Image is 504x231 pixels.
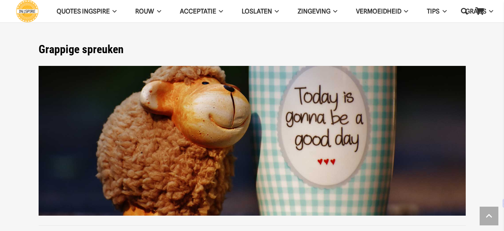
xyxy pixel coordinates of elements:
span: Zingeving [298,7,331,15]
a: TIPSTIPS Menu [417,2,456,21]
span: VERMOEIDHEID [356,7,401,15]
a: AcceptatieAcceptatie Menu [170,2,232,21]
span: QUOTES INGSPIRE [57,7,110,15]
a: LoslatenLoslaten Menu [232,2,288,21]
span: Acceptatie Menu [216,2,223,21]
a: Zoeken [457,2,472,21]
a: GRATISGRATIS Menu [456,2,503,21]
span: TIPS [427,7,440,15]
span: ROUW Menu [154,2,161,21]
span: Loslaten [242,7,272,15]
a: ROUWROUW Menu [126,2,170,21]
a: QUOTES INGSPIREQUOTES INGSPIRE Menu [47,2,126,21]
img: Leuke korte spreuken en grappige oneliners gezegden leuke spreuken voor op facebook - grappige qu... [39,66,466,216]
span: Zingeving Menu [331,2,337,21]
span: Acceptatie [180,7,216,15]
a: Terug naar top [480,207,498,225]
span: GRATIS Menu [486,2,493,21]
a: ZingevingZingeving Menu [288,2,347,21]
span: VERMOEIDHEID Menu [401,2,408,21]
a: VERMOEIDHEIDVERMOEIDHEID Menu [347,2,417,21]
span: Loslaten Menu [272,2,279,21]
span: ROUW [135,7,154,15]
span: GRATIS [465,7,486,15]
span: TIPS Menu [440,2,446,21]
span: QUOTES INGSPIRE Menu [110,2,117,21]
h1: Grappige spreuken [39,43,466,56]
